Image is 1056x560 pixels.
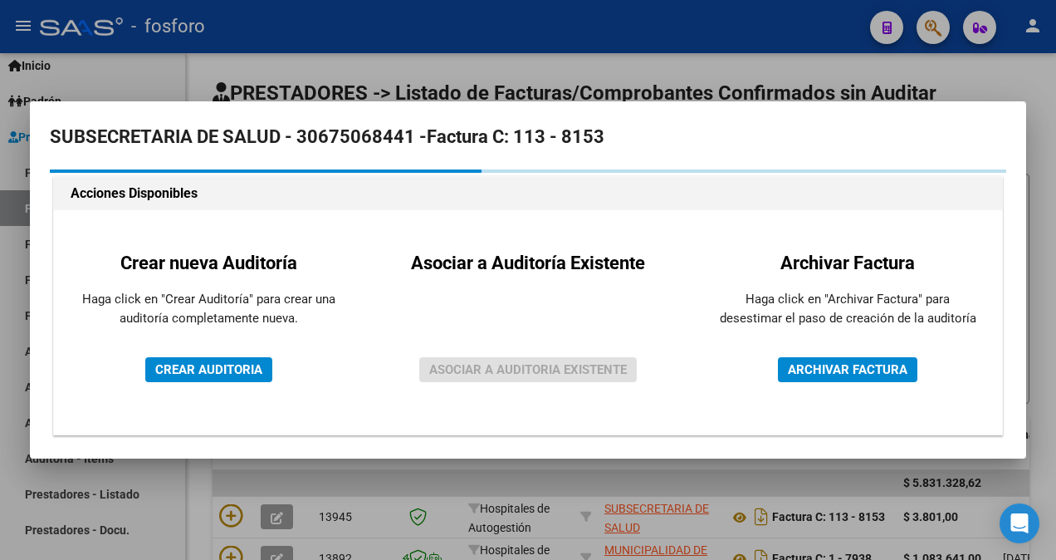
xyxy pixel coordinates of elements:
h2: Crear nueva Auditoría [80,249,337,277]
h2: Asociar a Auditoría Existente [411,249,645,277]
span: CREAR AUDITORIA [155,362,262,377]
span: ARCHIVAR FACTURA [788,362,907,377]
button: ASOCIAR A AUDITORIA EXISTENTE [419,357,637,382]
p: Haga click en "Archivar Factura" para desestimar el paso de creación de la auditoría [719,290,976,327]
div: Open Intercom Messenger [1000,504,1039,543]
h2: Archivar Factura [719,249,976,277]
button: ARCHIVAR FACTURA [778,357,917,382]
p: Haga click en "Crear Auditoría" para crear una auditoría completamente nueva. [80,290,337,327]
button: CREAR AUDITORIA [145,357,272,382]
h1: Acciones Disponibles [71,184,985,204]
strong: Factura C: 113 - 8153 [427,126,604,147]
h2: SUBSECRETARIA DE SALUD - 30675068441 - [50,121,1006,153]
span: ASOCIAR A AUDITORIA EXISTENTE [429,362,627,377]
